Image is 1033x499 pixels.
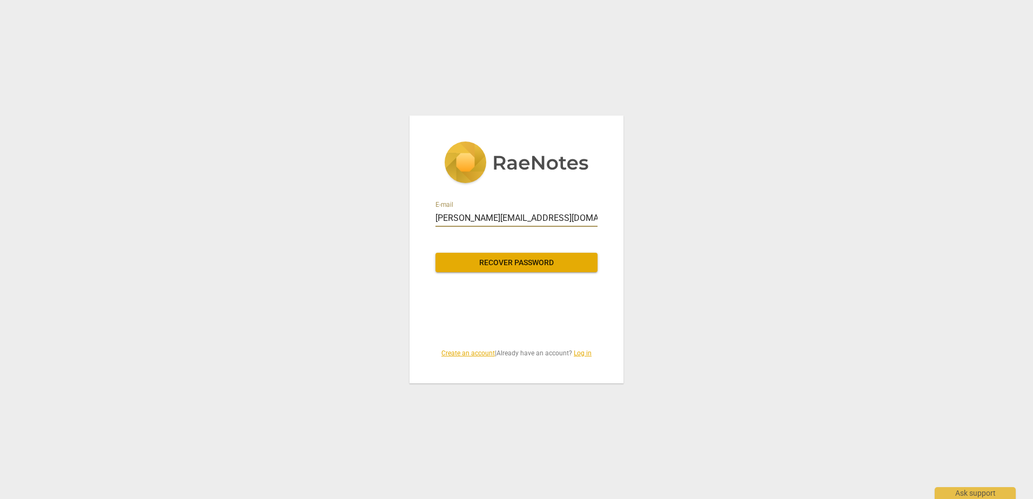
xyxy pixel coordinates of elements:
[435,202,453,208] label: E-mail
[435,253,598,272] button: Recover password
[444,258,589,268] span: Recover password
[444,141,589,186] img: 5ac2273c67554f335776073100b6d88f.svg
[935,487,1016,499] div: Ask support
[435,349,598,358] span: | Already have an account?
[441,349,495,357] a: Create an account
[574,349,592,357] a: Log in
